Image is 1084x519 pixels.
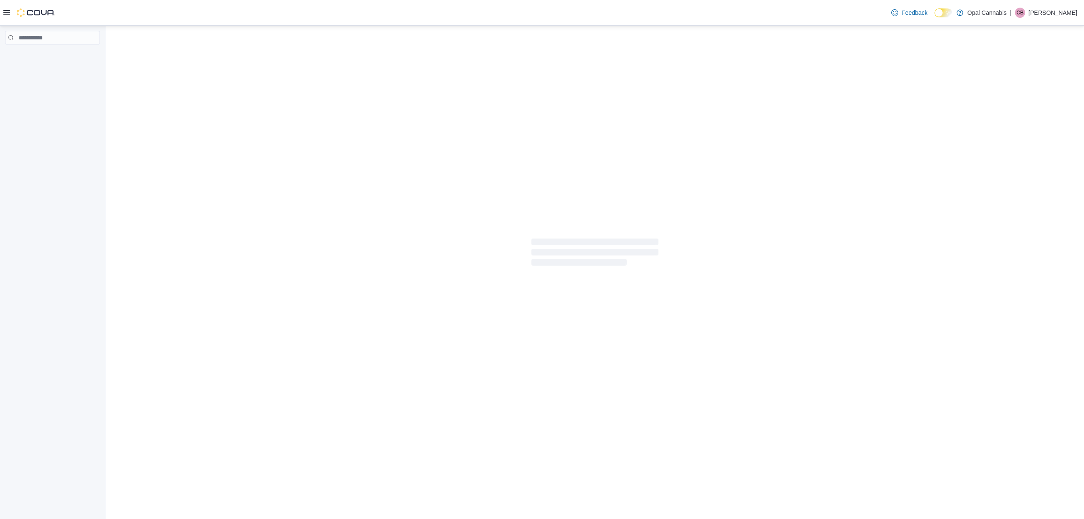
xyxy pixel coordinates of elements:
nav: Complex example [5,46,100,67]
p: [PERSON_NAME] [1029,8,1077,18]
span: Loading [531,240,658,267]
img: Cova [17,8,55,17]
input: Dark Mode [935,8,952,17]
span: CB [1017,8,1024,18]
span: Feedback [901,8,927,17]
p: | [1010,8,1012,18]
a: Feedback [888,4,931,21]
div: Colton Bourque [1015,8,1025,18]
p: Opal Cannabis [968,8,1007,18]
